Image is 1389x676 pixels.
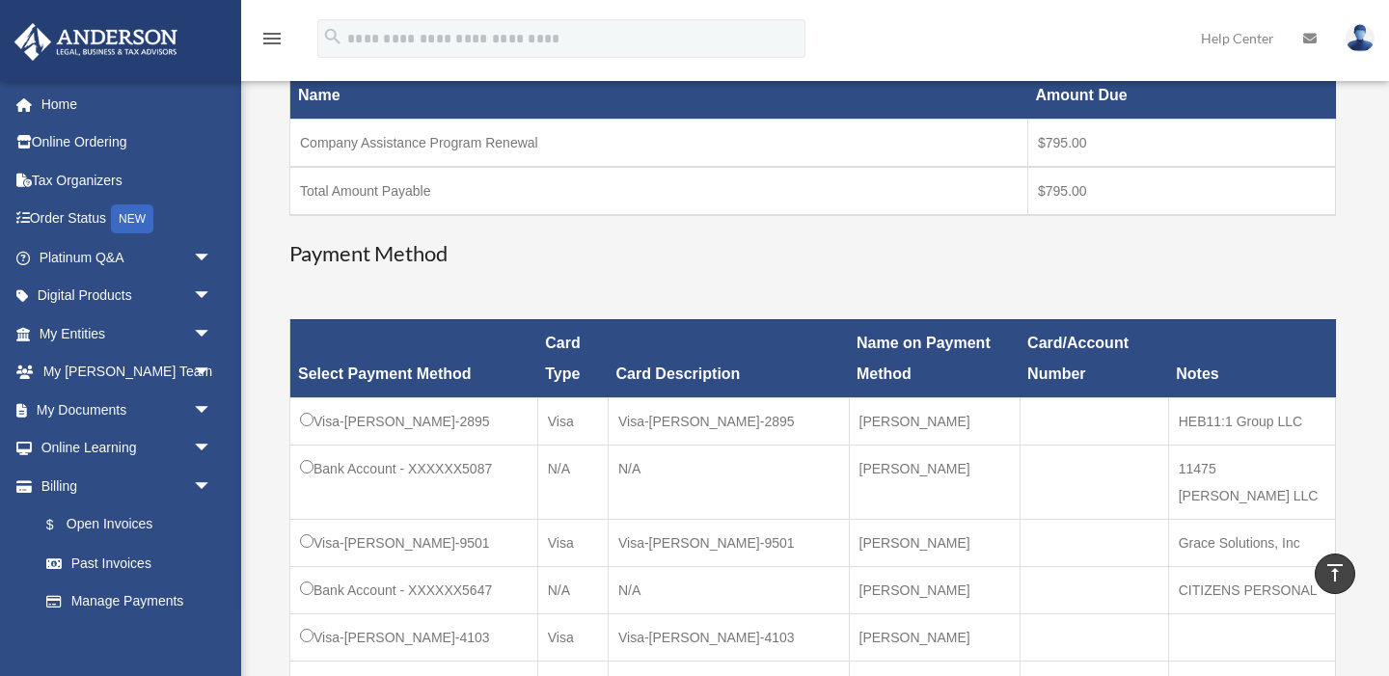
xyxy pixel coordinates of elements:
[14,391,241,429] a: My Documentsarrow_drop_down
[290,566,538,613] td: Bank Account - XXXXXX5647
[1028,119,1336,167] td: $795.00
[608,519,849,566] td: Visa-[PERSON_NAME]-9501
[27,582,231,621] a: Manage Payments
[290,71,1028,119] th: Name
[290,167,1028,215] td: Total Amount Payable
[1168,519,1335,566] td: Grace Solutions, Inc
[322,26,343,47] i: search
[14,314,241,353] a: My Entitiesarrow_drop_down
[608,445,849,519] td: N/A
[1168,566,1335,613] td: CITIZENS PERSONAL
[1315,554,1355,594] a: vertical_align_top
[1168,319,1335,397] th: Notes
[1346,24,1375,52] img: User Pic
[608,397,849,445] td: Visa-[PERSON_NAME]-2895
[290,119,1028,167] td: Company Assistance Program Renewal
[1168,445,1335,519] td: 11475 [PERSON_NAME] LLC
[14,277,241,315] a: Digital Productsarrow_drop_down
[537,613,608,661] td: Visa
[193,391,231,430] span: arrow_drop_down
[14,353,241,392] a: My [PERSON_NAME] Teamarrow_drop_down
[608,319,849,397] th: Card Description
[1028,167,1336,215] td: $795.00
[14,123,241,162] a: Online Ordering
[193,277,231,316] span: arrow_drop_down
[260,34,284,50] a: menu
[608,613,849,661] td: Visa-[PERSON_NAME]-4103
[290,519,538,566] td: Visa-[PERSON_NAME]-9501
[111,204,153,233] div: NEW
[537,397,608,445] td: Visa
[537,445,608,519] td: N/A
[193,314,231,354] span: arrow_drop_down
[849,397,1020,445] td: [PERSON_NAME]
[849,319,1020,397] th: Name on Payment Method
[14,85,241,123] a: Home
[27,544,231,582] a: Past Invoices
[57,513,67,537] span: $
[537,519,608,566] td: Visa
[849,519,1020,566] td: [PERSON_NAME]
[193,429,231,469] span: arrow_drop_down
[608,566,849,613] td: N/A
[260,27,284,50] i: menu
[849,613,1020,661] td: [PERSON_NAME]
[290,319,538,397] th: Select Payment Method
[290,397,538,445] td: Visa-[PERSON_NAME]-2895
[289,239,1336,269] h3: Payment Method
[9,23,183,61] img: Anderson Advisors Platinum Portal
[1020,319,1168,397] th: Card/Account Number
[849,445,1020,519] td: [PERSON_NAME]
[537,566,608,613] td: N/A
[290,613,538,661] td: Visa-[PERSON_NAME]-4103
[849,566,1020,613] td: [PERSON_NAME]
[14,429,241,468] a: Online Learningarrow_drop_down
[14,161,241,200] a: Tax Organizers
[1168,397,1335,445] td: HEB11:1 Group LLC
[537,319,608,397] th: Card Type
[1323,561,1347,584] i: vertical_align_top
[193,467,231,506] span: arrow_drop_down
[14,238,241,277] a: Platinum Q&Aarrow_drop_down
[1028,71,1336,119] th: Amount Due
[193,238,231,278] span: arrow_drop_down
[27,505,222,545] a: $Open Invoices
[14,467,231,505] a: Billingarrow_drop_down
[193,353,231,392] span: arrow_drop_down
[290,445,538,519] td: Bank Account - XXXXXX5087
[14,200,241,239] a: Order StatusNEW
